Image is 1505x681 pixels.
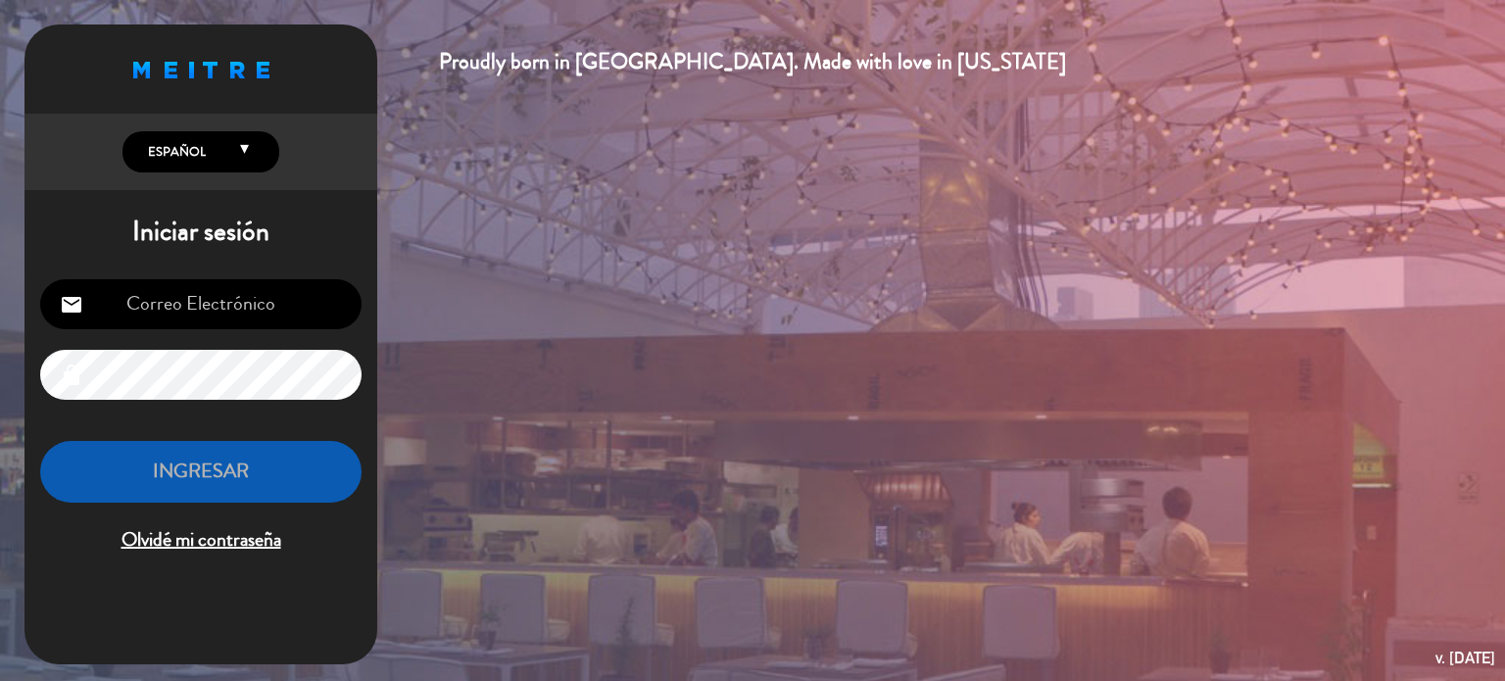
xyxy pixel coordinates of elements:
input: Correo Electrónico [40,279,362,329]
button: INGRESAR [40,441,362,503]
i: email [60,293,83,316]
h1: Iniciar sesión [24,216,377,249]
span: Español [143,142,206,162]
i: lock [60,364,83,387]
div: v. [DATE] [1435,645,1495,671]
span: Olvidé mi contraseña [40,524,362,557]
